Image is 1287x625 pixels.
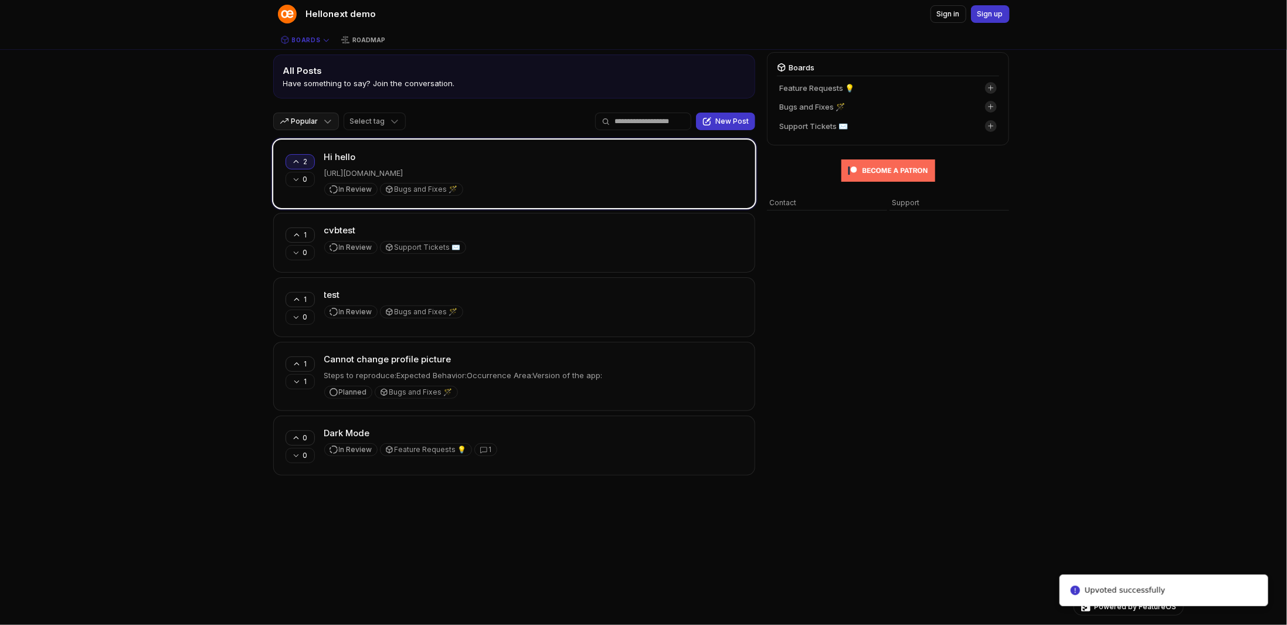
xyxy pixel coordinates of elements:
[286,227,315,260] div: Vote controls
[324,168,743,179] p: [URL][DOMAIN_NAME]
[789,62,814,73] div: Boards
[352,36,385,44] span: Roadmap
[286,172,315,187] button: 0
[304,378,307,385] span: 1
[339,307,372,317] span: In Review
[278,5,297,23] img: Hellonext demo
[767,52,1009,189] div: Feature request boards
[286,430,315,446] button: 0
[696,113,755,130] button: New Post
[889,196,1010,210] a: Support
[286,292,315,307] button: 1
[336,33,390,47] a: Roadmap
[273,113,339,130] button: Popular
[273,342,756,410] a: Post: Cannot change profile picture
[775,117,1001,136] div: Support Tickets ✉️ board with 1 feature requests
[779,101,983,113] a: Bugs and Fixes 🪄
[278,5,376,23] a: Hellonext demoHellonext demo
[283,78,746,89] div: Have something to say? Join the conversation.
[324,152,356,163] h3: Hi hello
[303,434,308,441] span: 0
[291,117,318,126] p: Popular
[286,356,315,398] div: Vote controls
[937,9,960,19] span: Sign in
[339,445,372,454] span: In Review
[304,232,307,239] span: 1
[303,176,308,183] span: 0
[395,445,467,454] span: Feature Requests 💡
[286,356,315,372] button: 1
[841,159,935,182] img: Patreon
[339,185,372,194] span: In Review
[324,354,451,365] h3: Cannot change profile picture
[273,213,756,273] a: Post: cvbtest
[303,249,308,256] span: 0
[389,388,453,397] span: Bugs and Fixes 🪄
[489,445,492,454] span: 1
[303,452,308,459] span: 0
[775,79,1001,98] div: Feature Requests 💡 board with 1 feature requests
[985,120,997,132] span: New post in Support Tickets ✉️
[350,117,385,126] span: Select tag
[286,374,315,389] button: 1
[971,5,1010,23] button: Sign up
[286,227,315,243] button: 1
[273,277,756,337] a: Post: test
[977,9,1003,19] span: Sign up
[324,290,340,301] h3: test
[395,185,458,194] span: Bugs and Fixes 🪄
[339,243,372,252] span: In Review
[304,296,307,303] span: 1
[273,140,756,208] a: Post: Hi hello
[931,5,966,23] button: Sign in
[292,36,321,44] span: Boards
[1074,598,1184,616] a: Powered by FeatureOS - Opens in new tab
[324,225,356,236] h3: cvbtest
[395,307,458,317] span: Bugs and Fixes 🪄
[985,82,997,94] span: New post in Feature Requests 💡
[775,97,1001,117] div: Bugs and Fixes 🪄 board with 3 feature requests
[779,121,983,132] a: Support Tickets ✉️
[286,292,315,325] div: Vote controls
[304,361,307,368] span: 1
[344,113,406,130] button: Select tag
[283,64,746,78] h2: All Posts
[286,430,315,463] div: Vote controls
[303,314,308,321] span: 0
[303,158,307,165] span: 2
[395,243,461,252] span: Support Tickets ✉️
[286,154,315,196] div: Vote controls
[324,370,743,381] p: Steps to reproduce:Expected Behavior:Occurrence Area:Version of the app:
[1085,585,1165,596] span: Upvoted successfully
[715,117,749,126] span: New Post
[286,245,315,260] button: 0
[286,448,315,463] button: 0
[276,32,337,48] button: Boards
[286,310,315,325] button: 0
[1081,602,1091,612] img: FeatureOS logo
[775,76,1001,136] div: Boards boards
[273,416,756,475] a: Post: Dark Mode
[324,428,370,439] h3: Dark Mode
[1094,602,1176,612] span: Powered by FeatureOS
[779,83,983,94] a: Feature Requests 💡
[985,101,997,113] span: New post in Bugs and Fixes 🪄
[286,154,315,169] button: 2
[767,196,887,210] a: Contact
[306,8,376,21] span: Hellonext demo
[339,388,367,397] span: Planned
